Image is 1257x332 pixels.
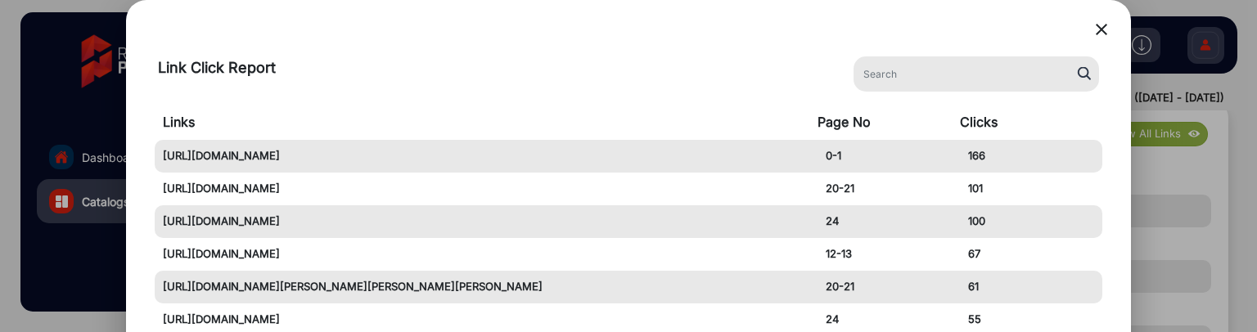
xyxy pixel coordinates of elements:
[960,140,1102,173] td: 166
[960,238,1102,271] td: 67
[960,104,1102,140] td: Clicks
[960,173,1102,205] td: 101
[818,173,960,205] td: 20-21
[818,205,960,238] td: 24
[155,238,818,271] td: [URL][DOMAIN_NAME]
[158,56,276,92] div: Link Click Report
[854,56,1099,92] input: Search
[1092,20,1111,39] mat-icon: close
[960,271,1102,303] td: 61
[155,104,818,140] td: Links
[818,104,960,140] td: Page No
[818,140,960,173] td: 0-1
[155,140,818,173] td: [URL][DOMAIN_NAME]
[960,205,1102,238] td: 100
[155,173,818,205] td: [URL][DOMAIN_NAME]
[155,271,818,303] td: [URL][DOMAIN_NAME][PERSON_NAME][PERSON_NAME][PERSON_NAME]
[818,238,960,271] td: 12-13
[818,271,960,303] td: 20-21
[155,205,818,238] td: [URL][DOMAIN_NAME]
